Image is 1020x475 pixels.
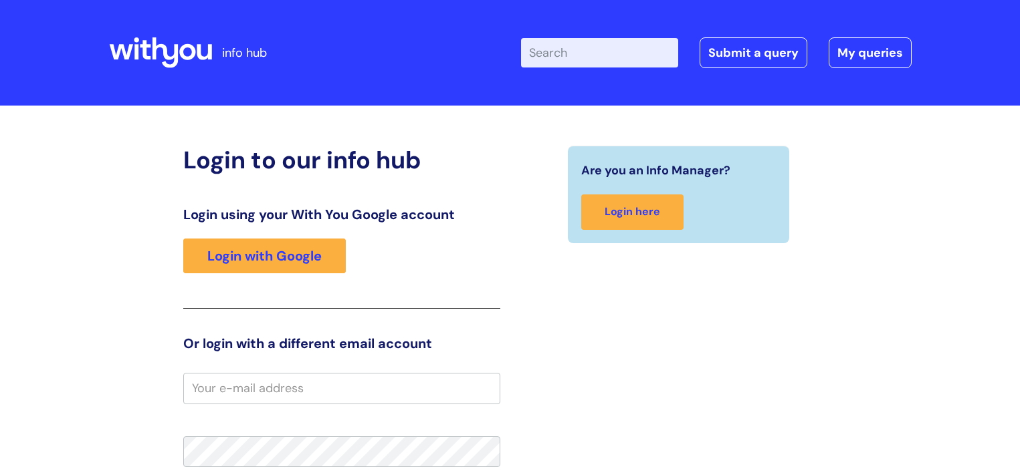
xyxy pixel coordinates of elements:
a: Login here [581,194,684,230]
input: Search [521,38,678,67]
h2: Login to our info hub [183,146,500,174]
a: Submit a query [700,37,807,68]
p: info hub [222,42,267,63]
a: Login with Google [183,239,346,273]
input: Your e-mail address [183,373,500,404]
h3: Or login with a different email account [183,335,500,351]
h3: Login using your With You Google account [183,206,500,222]
span: Are you an Info Manager? [581,160,730,181]
a: My queries [829,37,912,68]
